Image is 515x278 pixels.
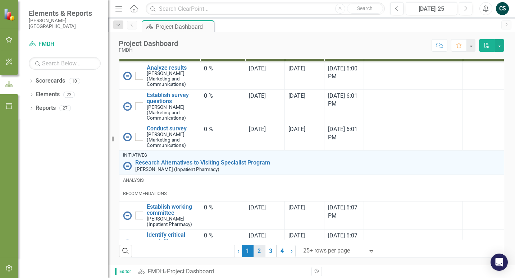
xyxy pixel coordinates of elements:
a: 4 [277,245,288,257]
img: No Information [123,102,132,111]
td: Double-Click to Edit [245,201,285,230]
img: No Information [123,162,132,170]
td: Double-Click to Edit [364,62,463,89]
div: [DATE]-25 [408,5,455,13]
td: Double-Click to Edit [200,201,245,230]
div: Project Dashboard [167,268,214,275]
a: 3 [265,245,277,257]
input: Search ClearPoint... [146,3,385,15]
span: [DATE] [249,126,266,133]
div: Project Dashboard [119,40,178,47]
img: No Information [123,133,132,141]
div: 0 % [204,125,241,134]
small: [PERSON_NAME] (Inpatient Pharmacy) [135,167,219,172]
div: Project Dashboard [156,22,212,31]
span: [DATE] [288,92,305,99]
td: Double-Click to Edit [245,62,285,89]
td: Double-Click to Edit Right Click for Context Menu [119,62,200,89]
span: ‹ [237,247,239,254]
td: Double-Click to Edit Right Click for Context Menu [119,230,200,258]
div: 23 [63,92,75,98]
td: Double-Click to Edit Right Click for Context Menu [119,201,200,230]
span: [DATE] [288,126,305,133]
span: Elements & Reports [29,9,101,18]
span: Search [357,5,373,11]
span: [DATE] [249,232,266,239]
a: 2 [254,245,265,257]
a: Elements [36,91,60,99]
div: [DATE] 6:01 PM [328,125,360,142]
div: [DATE] 6:00 PM [328,65,360,81]
small: [PERSON_NAME] (Marketing and Communications) [147,71,196,87]
button: [DATE]-25 [406,2,457,15]
td: Double-Click to Edit [200,89,245,123]
a: FMDH [148,268,164,275]
button: CS [496,2,509,15]
td: Double-Click to Edit [364,89,463,123]
input: Search Below... [29,57,101,70]
div: 0 % [204,92,241,100]
td: Double-Click to Edit [200,230,245,258]
div: [DATE] 6:01 PM [328,92,360,108]
div: 0 % [204,204,241,212]
small: [PERSON_NAME] (Inpatient Pharmacy) [147,216,196,227]
td: Double-Click to Edit [364,201,463,230]
img: ClearPoint Strategy [4,8,16,21]
td: Double-Click to Edit [200,123,245,150]
span: › [291,247,293,254]
span: [DATE] [288,204,305,211]
a: Conduct survey [147,125,196,132]
a: Establish working committee [147,204,196,216]
small: [PERSON_NAME] (Marketing and Communications) [147,105,196,121]
span: [DATE] [249,65,266,72]
td: Double-Click to Edit [245,230,285,258]
a: Scorecards [36,77,65,85]
span: [DATE] [288,232,305,239]
small: [PERSON_NAME][GEOGRAPHIC_DATA] [29,18,101,29]
td: Double-Click to Edit [285,230,324,258]
div: 27 [59,105,71,111]
td: Double-Click to Edit [364,230,463,258]
a: Reports [36,104,56,112]
div: Open Intercom Messenger [491,254,508,271]
div: 10 [69,78,80,84]
button: Search [347,4,383,14]
small: [PERSON_NAME] (Marketing and Communications) [147,132,196,148]
td: Double-Click to Edit [285,62,324,89]
td: Double-Click to Edit [285,201,324,230]
div: [DATE] 6:07 PM [328,204,360,220]
td: Double-Click to Edit [364,123,463,150]
img: No Information [123,211,132,220]
div: 0 % [204,65,241,73]
a: FMDH [29,40,101,48]
div: FMDH [119,47,178,53]
a: Establish survey questions [147,92,196,105]
span: [DATE] [249,204,266,211]
a: Identify critical specialties [147,232,196,244]
td: Double-Click to Edit [285,89,324,123]
div: [DATE] 6:07 PM [328,232,360,248]
span: [DATE] [249,92,266,99]
td: Double-Click to Edit [200,62,245,89]
span: Editor [115,268,134,275]
a: Analyze results [147,65,196,71]
td: Double-Click to Edit [245,89,285,123]
div: 0 % [204,232,241,240]
td: Double-Click to Edit Right Click for Context Menu [119,123,200,150]
td: Double-Click to Edit Right Click for Context Menu [119,89,200,123]
div: » [138,268,306,276]
span: [DATE] [288,65,305,72]
td: Double-Click to Edit [245,123,285,150]
span: 1 [242,245,254,257]
td: Double-Click to Edit [285,123,324,150]
img: No Information [123,71,132,80]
